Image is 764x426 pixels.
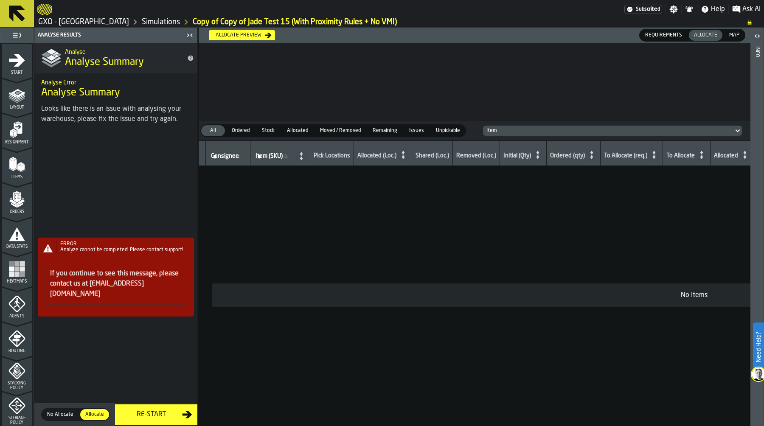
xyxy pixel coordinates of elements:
div: Allocated (Loc.) [357,152,396,161]
label: button-switch-multi-Moved / Removed [314,124,367,137]
label: button-switch-multi-Remaining [367,124,403,137]
a: link-to-/wh/i/a3c616c1-32a4-47e6-8ca0-af4465b04030 [142,17,180,27]
div: thumb [201,125,225,136]
div: Info [754,45,760,424]
div: title-Analyse Summary [34,43,197,73]
div: thumb [368,125,402,136]
span: Allocated [284,127,312,135]
span: Unpickable [433,127,463,135]
label: button-switch-multi-Stock [256,124,281,137]
a: link-to-/wh/i/a3c616c1-32a4-47e6-8ca0-af4465b04030 [38,17,129,27]
label: Need Help? [754,323,763,371]
li: menu Routing [2,322,32,356]
li: menu Agents [2,287,32,321]
nav: Breadcrumb [37,17,761,27]
header: Analyse Results [34,28,197,43]
div: ERROR [60,241,192,247]
li: menu Start [2,44,32,78]
span: Storage Policy [2,416,32,425]
button: button-Re-Start [115,404,197,425]
a: link-to-/wh/i/a3c616c1-32a4-47e6-8ca0-af4465b04030/simulations/a6e28fce-e0d9-4bdc-afc6-87c85c08ce3a [193,17,397,27]
div: DropdownMenuValue-item [486,128,730,134]
label: button-toggle-Toggle Full Menu [2,29,32,41]
label: button-toggle-Notifications [682,5,697,14]
li: menu Orders [2,183,32,217]
span: Agents [2,314,32,319]
div: Analyse Results [36,32,184,38]
span: Map [726,31,743,39]
span: Allocate [82,411,107,418]
span: label [211,153,239,160]
div: thumb [404,125,429,136]
span: Allocate [691,31,721,39]
span: Items [2,175,32,179]
input: label [209,151,247,162]
div: Ordered (qty) [550,152,585,161]
div: thumb [227,125,255,136]
li: menu Items [2,148,32,182]
div: thumb [640,30,687,41]
div: thumb [42,409,79,420]
span: Stock [258,127,278,135]
span: No Allocate [44,411,77,418]
a: link-to-/wh/i/a3c616c1-32a4-47e6-8ca0-af4465b04030/settings/billing [624,5,662,14]
span: Requirements [642,31,685,39]
div: thumb [315,125,366,136]
label: button-switch-multi-Requirements [639,29,688,42]
span: Orders [2,210,32,214]
label: button-toggle-Help [697,4,728,14]
span: Ordered [228,127,253,135]
li: menu Data Stats [2,218,32,252]
div: To Allocate (req.) [604,152,647,161]
li: menu Storage Policy [2,392,32,426]
label: button-switch-multi-Allocate [688,29,723,42]
label: button-toggle-Open [751,29,763,45]
span: Stacking Policy [2,381,32,390]
div: thumb [256,125,280,136]
span: Data Stats [2,244,32,249]
span: Analyze cannot be completed! Please contact support! [60,247,183,252]
label: button-switch-multi-Issues [403,124,430,137]
div: thumb [80,409,109,420]
li: menu Assignment [2,113,32,147]
span: Subscribed [636,6,660,12]
div: Menu Subscription [624,5,662,14]
div: To Allocate [666,152,695,161]
span: Analyse Summary [65,56,144,69]
div: thumb [689,30,722,41]
button: button-Allocate preview [209,30,275,40]
label: button-switch-multi-All [200,124,226,137]
div: Re-Start [120,409,182,420]
div: Removed (Loc.) [456,152,496,161]
div: Shared (Loc.) [416,152,449,161]
a: If you continue to see this message, please contact us at [EMAIL_ADDRESS][DOMAIN_NAME] [50,270,179,297]
span: Heatmaps [2,279,32,284]
input: label [254,151,295,162]
div: thumb [282,125,313,136]
div: Pick Locations [314,152,350,161]
label: button-switch-multi-Allocate [79,408,110,421]
div: DropdownMenuValue-item [480,126,745,136]
span: Help [711,4,725,14]
div: Allocate preview [212,32,265,38]
label: button-toggle-Settings [666,5,681,14]
span: Start [2,70,32,75]
div: Looks like there is an issue with analysing your warehouse, please fix the issue and try again. [41,104,191,124]
div: thumb [431,125,465,136]
label: button-switch-multi-Allocated [281,124,314,137]
label: button-toggle-Ask AI [729,4,764,14]
li: menu Stacking Policy [2,357,32,391]
span: Analyse Summary [41,86,120,100]
span: Moved / Removed [317,127,364,135]
li: menu Heatmaps [2,252,32,286]
div: Initial (Qty) [503,152,531,161]
label: button-toggle-Close me [184,30,196,40]
span: Layout [2,105,32,110]
div: thumb [724,30,744,41]
span: label [256,153,283,160]
span: Issues [406,127,427,135]
h2: Sub Title [41,78,191,86]
h2: Sub Title [65,47,180,56]
span: Assignment [2,140,32,145]
span: Routing [2,349,32,353]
